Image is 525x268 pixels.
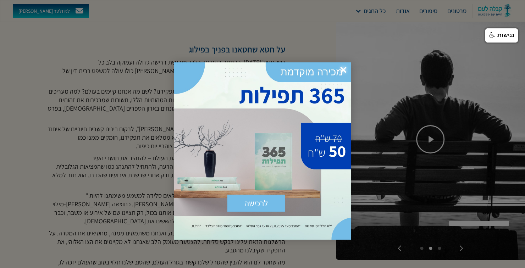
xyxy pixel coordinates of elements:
div: שלח [227,195,285,212]
span: סגור [336,62,351,78]
a: נגישות [485,28,518,43]
div: סגור פופאפ [336,62,351,78]
span: נגישות [497,32,514,39]
img: נגישות [489,32,496,38]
